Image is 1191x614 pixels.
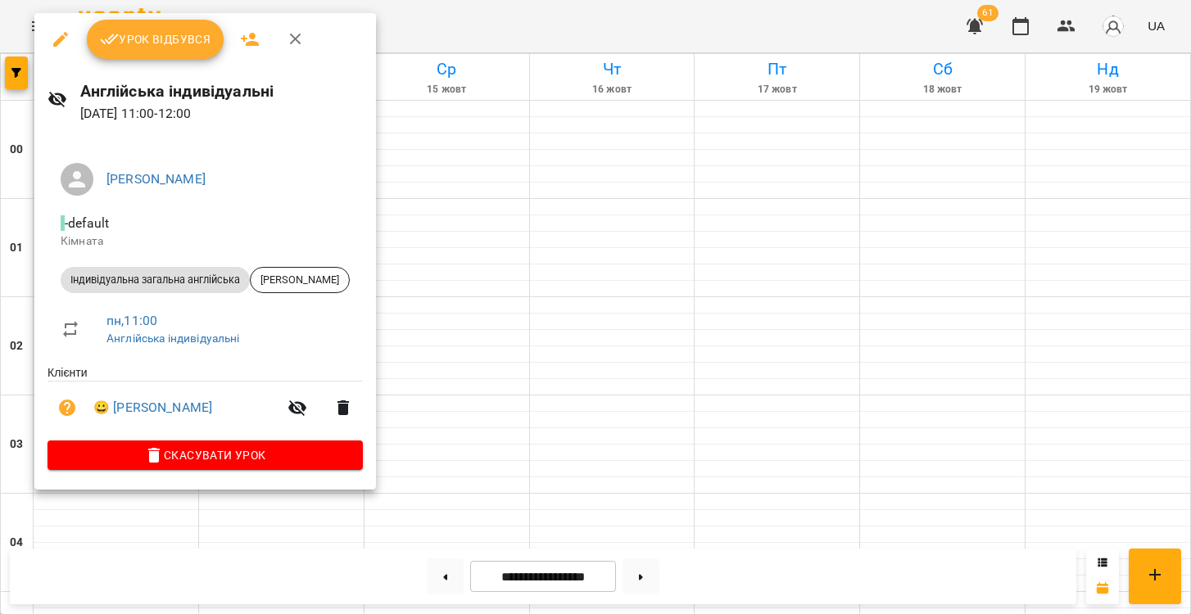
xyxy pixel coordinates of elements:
[106,171,206,187] a: [PERSON_NAME]
[87,20,224,59] button: Урок відбувся
[61,233,350,250] p: Кімната
[61,445,350,465] span: Скасувати Урок
[61,273,250,287] span: Індивідуальна загальна англійська
[80,104,363,124] p: [DATE] 11:00 - 12:00
[80,79,363,104] h6: Англійська індивідуальні
[61,215,112,231] span: - default
[251,273,349,287] span: [PERSON_NAME]
[48,364,363,440] ul: Клієнти
[106,313,157,328] a: пн , 11:00
[106,332,240,345] a: Англійська індивідуальні
[48,440,363,470] button: Скасувати Урок
[93,398,212,418] a: 😀 [PERSON_NAME]
[250,267,350,293] div: [PERSON_NAME]
[48,388,87,427] button: Візит ще не сплачено. Додати оплату?
[100,29,211,49] span: Урок відбувся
